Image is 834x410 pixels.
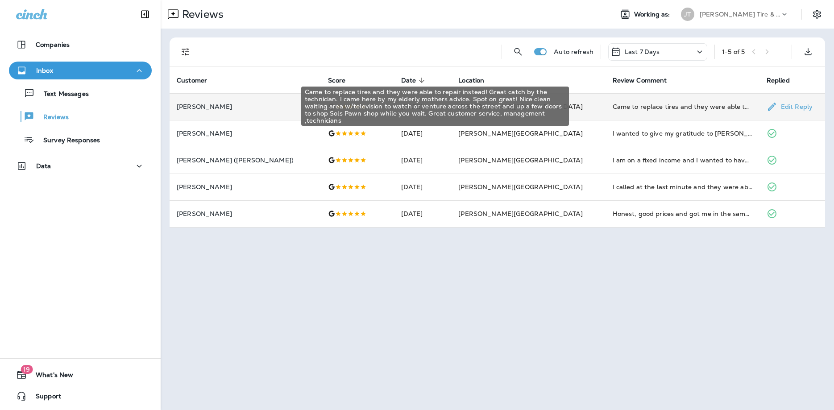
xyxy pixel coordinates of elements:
[681,8,694,21] div: JT
[9,366,152,384] button: 19What's New
[799,43,817,61] button: Export as CSV
[458,183,583,191] span: [PERSON_NAME][GEOGRAPHIC_DATA]
[458,76,496,84] span: Location
[401,77,416,84] span: Date
[178,8,224,21] p: Reviews
[613,182,752,191] div: I called at the last minute and they were able to fit me in and get my car back to me within a fe...
[177,130,314,137] p: [PERSON_NAME]
[177,210,314,217] p: [PERSON_NAME]
[9,62,152,79] button: Inbox
[36,67,53,74] p: Inbox
[177,183,314,191] p: [PERSON_NAME]
[328,77,345,84] span: Score
[394,120,452,147] td: [DATE]
[394,174,452,200] td: [DATE]
[27,371,73,382] span: What's New
[9,36,152,54] button: Companies
[767,76,801,84] span: Replied
[177,76,219,84] span: Customer
[613,76,679,84] span: Review Comment
[458,77,484,84] span: Location
[9,157,152,175] button: Data
[634,11,672,18] span: Working as:
[613,209,752,218] div: Honest, good prices and got me in the same day and were fast!!!! Highly recommend, I wasn’t sure ...
[613,129,752,138] div: I wanted to give my gratitude to Jensen for helping my young college daughter with a tire repair ...
[809,6,825,22] button: Settings
[722,48,745,55] div: 1 - 5 of 5
[625,48,660,55] p: Last 7 Days
[177,43,195,61] button: Filters
[301,87,569,126] div: Came to replace tires and they were able to repair instead! Great catch by the technician. I came...
[177,77,207,84] span: Customer
[34,137,100,145] p: Survey Responses
[700,11,780,18] p: [PERSON_NAME] Tire & Auto
[177,103,314,110] p: [PERSON_NAME]
[458,156,583,164] span: [PERSON_NAME][GEOGRAPHIC_DATA]
[34,113,69,122] p: Reviews
[177,157,314,164] p: [PERSON_NAME] ([PERSON_NAME])
[777,103,813,110] p: Edit Reply
[554,48,593,55] p: Auto refresh
[394,147,452,174] td: [DATE]
[767,77,790,84] span: Replied
[328,76,357,84] span: Score
[9,84,152,103] button: Text Messages
[509,43,527,61] button: Search Reviews
[394,200,452,227] td: [DATE]
[27,393,61,403] span: Support
[613,156,752,165] div: I am on a fixed income and I wanted to have my tire checked. I was having a bumpy ride. Kenneth t...
[36,41,70,48] p: Companies
[401,76,428,84] span: Date
[9,387,152,405] button: Support
[21,365,33,374] span: 19
[36,162,51,170] p: Data
[9,130,152,149] button: Survey Responses
[458,210,583,218] span: [PERSON_NAME][GEOGRAPHIC_DATA]
[458,129,583,137] span: [PERSON_NAME][GEOGRAPHIC_DATA]
[613,77,667,84] span: Review Comment
[613,102,752,111] div: Came to replace tires and they were able to repair instead! Great catch by the technician. I came...
[9,107,152,126] button: Reviews
[133,5,158,23] button: Collapse Sidebar
[35,90,89,99] p: Text Messages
